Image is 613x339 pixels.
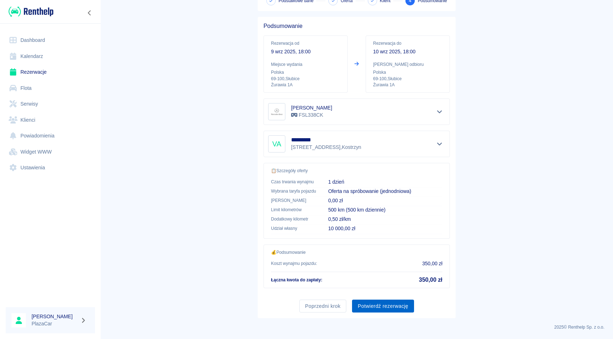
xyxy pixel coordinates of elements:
[271,168,442,174] p: 📋 Szczegóły oferty
[6,6,53,18] a: Renthelp logo
[328,178,442,186] p: 1 dzień
[6,96,95,112] a: Serwisy
[328,188,442,195] p: Oferta na spróbowanie (jednodniowa)
[271,48,340,55] p: 9 wrz 2025, 18:00
[6,48,95,64] a: Kalendarz
[373,76,442,82] p: 69-100 , Słubice
[6,144,95,160] a: Widget WWW
[271,40,340,47] p: Rezerwacja od
[270,105,284,119] img: Image
[6,32,95,48] a: Dashboard
[271,82,340,88] p: Żurawia 1A
[271,197,317,204] p: [PERSON_NAME]
[32,313,77,320] h6: [PERSON_NAME]
[291,144,361,151] p: [STREET_ADDRESS] , Kostrzyn
[352,300,414,313] button: Potwierdź rezerwację
[373,40,442,47] p: Rezerwacja do
[6,80,95,96] a: Flota
[6,128,95,144] a: Powiadomienia
[6,112,95,128] a: Klienci
[32,320,77,328] p: PlazaCar
[271,207,317,213] p: Limit kilometrów
[291,111,332,119] p: FSL338CK
[271,277,322,283] p: Łączna kwota do zapłaty :
[373,48,442,55] p: 10 wrz 2025, 18:00
[6,160,95,176] a: Ustawienia
[271,260,317,267] p: Koszt wynajmu pojazdu :
[271,76,340,82] p: 69-100 , Słubice
[271,188,317,194] p: Wybrana taryfa pojazdu
[328,197,442,204] p: 0,00 zł
[271,216,317,222] p: Dodatkowy kilometr
[328,225,442,232] p: 10 000,00 zł
[263,23,450,30] h5: Podsumowanie
[419,276,442,284] h5: 350,00 zł
[9,6,53,18] img: Renthelp logo
[373,82,442,88] p: Żurawia 1A
[6,64,95,80] a: Rezerwacje
[299,300,346,313] button: Poprzedni krok
[434,107,446,117] button: Pokaż szczegóły
[291,104,332,111] h6: [PERSON_NAME]
[271,249,442,256] p: 💰 Podsumowanie
[84,8,95,18] button: Zwiń nawigację
[328,215,442,223] p: 0,50 zł/km
[271,69,340,76] p: Polska
[328,206,442,214] p: 500 km (500 km dziennie)
[271,225,317,232] p: Udział własny
[109,324,604,330] p: 2025 © Renthelp Sp. z o.o.
[271,179,317,185] p: Czas trwania wynajmu
[422,260,442,267] p: 350,00 zł
[271,61,340,68] p: Miejsce wydania
[373,61,442,68] p: [PERSON_NAME] odbioru
[434,139,446,149] button: Pokaż szczegóły
[268,135,285,152] div: VA
[373,69,442,76] p: Polska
